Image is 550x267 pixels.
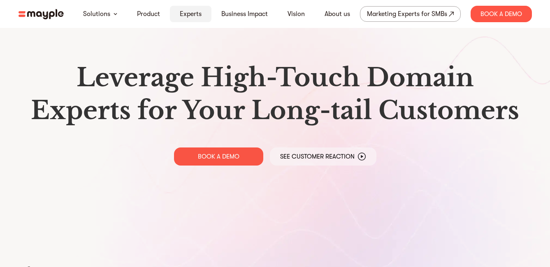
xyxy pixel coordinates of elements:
[198,152,239,161] p: BOOK A DEMO
[360,6,461,22] a: Marketing Experts for SMBs
[280,152,355,161] p: See Customer Reaction
[180,9,202,19] a: Experts
[221,9,268,19] a: Business Impact
[83,9,110,19] a: Solutions
[19,9,64,19] img: mayple-logo
[270,147,376,166] a: See Customer Reaction
[25,61,525,127] h1: Leverage High-Touch Domain Experts for Your Long-tail Customers
[367,8,447,20] div: Marketing Experts for SMBs
[471,6,532,22] div: Book A Demo
[137,9,160,19] a: Product
[325,9,350,19] a: About us
[174,147,263,166] a: BOOK A DEMO
[288,9,305,19] a: Vision
[114,13,117,15] img: arrow-down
